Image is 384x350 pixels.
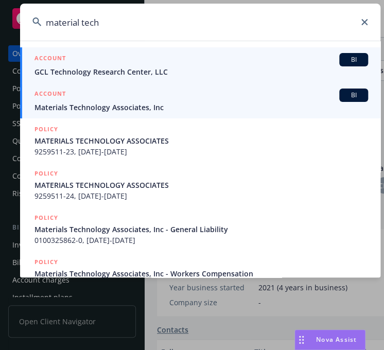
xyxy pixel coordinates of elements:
a: ACCOUNTBIGCL Technology Research Center, LLC [20,47,380,83]
span: BI [343,91,364,100]
h5: POLICY [34,124,58,134]
span: Nova Assist [316,335,357,344]
span: Materials Technology Associates, Inc - General Liability [34,224,368,235]
span: Materials Technology Associates, Inc - Workers Compensation [34,268,368,279]
h5: POLICY [34,168,58,179]
span: Materials Technology Associates, Inc [34,102,368,113]
button: Nova Assist [294,329,365,350]
span: MATERIALS TECHNOLOGY ASSOCIATES [34,180,368,190]
span: BI [343,55,364,64]
a: POLICYMaterials Technology Associates, Inc - General Liability0100325862-0, [DATE]-[DATE] [20,207,380,251]
span: 9259511-24, [DATE]-[DATE] [34,190,368,201]
span: MATERIALS TECHNOLOGY ASSOCIATES [34,135,368,146]
a: POLICYMATERIALS TECHNOLOGY ASSOCIATES9259511-24, [DATE]-[DATE] [20,163,380,207]
span: 9259511-23, [DATE]-[DATE] [34,146,368,157]
h5: ACCOUNT [34,89,66,101]
h5: POLICY [34,213,58,223]
input: Search... [20,4,380,41]
h5: ACCOUNT [34,53,66,65]
div: Drag to move [295,330,308,349]
a: POLICYMATERIALS TECHNOLOGY ASSOCIATES9259511-23, [DATE]-[DATE] [20,118,380,163]
a: POLICYMaterials Technology Associates, Inc - Workers Compensation [20,251,380,295]
span: GCL Technology Research Center, LLC [34,66,368,77]
h5: POLICY [34,257,58,267]
span: 0100325862-0, [DATE]-[DATE] [34,235,368,246]
a: ACCOUNTBIMaterials Technology Associates, Inc [20,83,380,118]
